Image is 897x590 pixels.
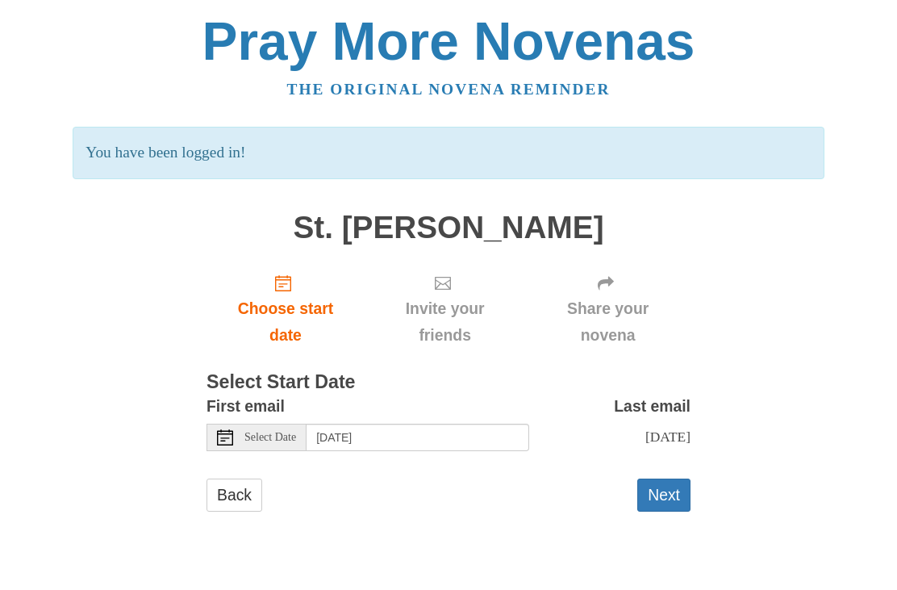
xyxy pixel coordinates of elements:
span: [DATE] [645,429,690,445]
span: Share your novena [541,295,674,349]
a: The original novena reminder [287,81,611,98]
label: Last email [614,393,690,420]
div: Click "Next" to confirm your start date first. [365,261,525,357]
a: Back [207,479,262,512]
a: Pray More Novenas [202,11,695,71]
button: Next [637,479,690,512]
a: Choose start date [207,261,365,357]
div: Click "Next" to confirm your start date first. [525,261,690,357]
h3: Select Start Date [207,372,690,393]
h1: St. [PERSON_NAME] [207,211,690,245]
span: Choose start date [223,295,348,349]
span: Select Date [244,432,296,443]
label: First email [207,393,285,420]
span: Invite your friends [381,295,509,349]
p: You have been logged in! [73,127,824,179]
